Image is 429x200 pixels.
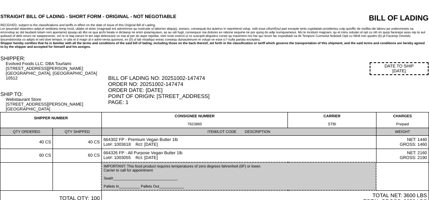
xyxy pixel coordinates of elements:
td: CONSIGNEE NUMBER [101,112,287,128]
div: SHIP TO: [0,91,107,97]
td: IMPORTANT: This food product requires temperatures of zero degrees fahrenheit (0F) or lower. Carr... [101,162,376,190]
td: CHARGES [376,112,429,128]
div: 7623865 [103,122,286,126]
div: STBI [289,122,374,126]
td: 664302 FP - Premium Vegan Butter 1lb Lot#: 1003618 Rct: [DATE] [101,136,376,149]
div: SHIPPER: [0,55,107,61]
td: SHIPPER NUMBER [0,112,102,128]
td: 60 CS [0,149,53,163]
td: QTY ORDERED [0,128,53,136]
td: 664326 FP - All Purpose Vegan Butter 1lb Lot#: 1003055 Rct: [DATE] [101,149,376,163]
td: 40 CS [53,136,102,149]
td: CARRIER [288,112,376,128]
div: Evolved Foods LLC. DBA Tourlami [STREET_ADDRESS][PERSON_NAME] [GEOGRAPHIC_DATA], [GEOGRAPHIC_DATA... [6,61,107,81]
td: WEIGHT [376,128,429,136]
div: Prepaid [378,122,427,126]
div: BILL OF LADING NO: 20251002-147474 ORDER NO: 20251002-147474 ORDER DATE: [DATE] POINT OF ORIGIN: ... [108,75,429,105]
div: Webstaurant Store [STREET_ADDRESS][PERSON_NAME] [GEOGRAPHIC_DATA] [6,97,107,112]
div: BILL OF LADING [310,14,429,22]
td: QTY SHIPPED [53,128,102,136]
div: Shipper hereby certifies that he is familiar with all the terms and conditions of the said bill o... [0,41,429,49]
td: ITEM/LOT CODE DESCRIPTION [101,128,376,136]
div: DATE TO SHIP [DATE] [370,62,429,75]
td: 40 CS [0,136,53,149]
td: 60 CS [53,149,102,163]
td: NET: 2160 GROSS: 2190 [376,149,429,163]
td: NET: 1440 GROSS: 1460 [376,136,429,149]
